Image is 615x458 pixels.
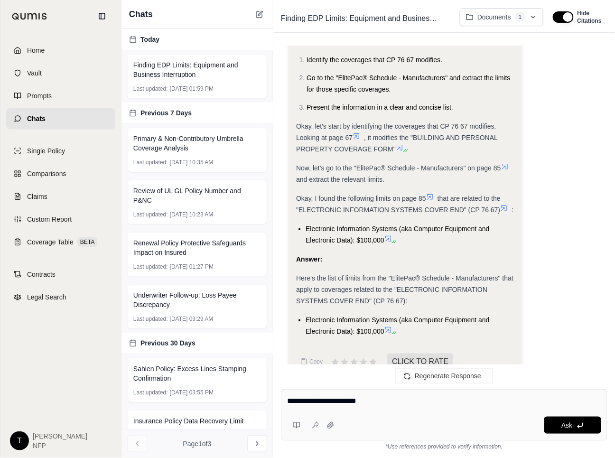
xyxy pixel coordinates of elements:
[254,9,265,20] button: New Chat
[296,255,322,263] strong: Answer:
[133,364,261,383] span: Sahlen Policy: Excess Lines Stamping Confirmation
[133,290,261,309] span: Underwriter Follow-up: Loss Payee Discrepancy
[12,13,47,20] img: Qumis Logo
[133,159,168,166] span: Last updated:
[140,338,196,348] span: Previous 30 Days
[170,85,214,93] span: [DATE] 01:59 PM
[27,192,47,201] span: Claims
[27,146,65,156] span: Single Policy
[296,195,501,214] span: that are related to the "ELECTRONIC INFORMATION SYSTEMS COVER END" (CP 76 67)
[129,8,153,21] span: Chats
[296,176,384,183] span: and extract the relevant limits.
[277,11,445,26] span: Finding EDP Limits: Equipment and Business Interruption
[27,169,66,178] span: Comparisons
[277,11,452,26] div: Edit Title
[133,134,261,153] span: Primary & Non-Contributory Umbrella Coverage Analysis
[512,206,513,214] span: :
[170,159,214,166] span: [DATE] 10:35 AM
[77,237,97,247] span: BETA
[296,122,496,141] span: Okay, let's start by identifying the coverages that CP 76 67 modifies. Looking at page 67
[27,46,45,55] span: Home
[309,358,323,365] span: Copy
[387,354,453,370] span: CLICK TO RATE
[306,225,490,244] span: Electronic Information Systems (aka Computer Equipment and Electronic Data): $100,000
[133,238,261,257] span: Renewal Policy Protective Safeguards Impact on Insured
[27,68,42,78] span: Vault
[281,441,607,450] div: *Use references provided to verify information.
[170,263,214,271] span: [DATE] 01:27 PM
[170,389,214,396] span: [DATE] 03:55 PM
[170,315,214,323] span: [DATE] 09:29 AM
[544,417,601,434] button: Ask
[27,237,74,247] span: Coverage Table
[415,372,481,380] span: Regenerate Response
[296,274,513,305] span: Here's the list of limits from the "ElitePac® Schedule - Manufacturers" that apply to coverages r...
[27,114,46,123] span: Chats
[33,431,87,441] span: [PERSON_NAME]
[10,431,29,450] div: T
[6,108,115,129] a: Chats
[477,12,511,22] span: Documents
[6,209,115,230] a: Custom Report
[460,8,543,26] button: Documents1
[140,35,159,44] span: Today
[6,232,115,252] a: Coverage TableBETA
[296,134,498,153] span: , it modifies the "BUILDING AND PERSONAL PROPERTY COVERAGE FORM"
[307,56,442,64] span: Identify the coverages that CP 76 67 modifies.
[27,215,72,224] span: Custom Report
[133,315,168,323] span: Last updated:
[6,264,115,285] a: Contracts
[140,108,192,118] span: Previous 7 Days
[6,186,115,207] a: Claims
[27,91,52,101] span: Prompts
[133,211,168,218] span: Last updated:
[296,164,501,172] span: Now, let's go to the "ElitePac® Schedule - Manufacturers" on page 85
[6,85,115,106] a: Prompts
[94,9,110,24] button: Collapse sidebar
[578,9,602,25] span: Hide Citations
[6,287,115,308] a: Legal Search
[6,140,115,161] a: Single Policy
[307,103,453,111] span: Present the information in a clear and concise list.
[170,211,214,218] span: [DATE] 10:23 AM
[183,439,212,449] span: Page 1 of 3
[307,74,511,93] span: Go to the "ElitePac® Schedule - Manufacturers" and extract the limits for those specific coverages.
[6,63,115,84] a: Vault
[133,416,244,426] span: Insurance Policy Data Recovery Limit
[306,316,490,335] span: Electronic Information Systems (aka Computer Equipment and Electronic Data): $100,000
[133,85,168,93] span: Last updated:
[395,368,493,383] button: Regenerate Response
[6,163,115,184] a: Comparisons
[133,263,168,271] span: Last updated:
[296,352,326,371] button: Copy
[27,270,56,279] span: Contracts
[133,60,261,79] span: Finding EDP Limits: Equipment and Business Interruption
[27,292,66,302] span: Legal Search
[561,421,572,429] span: Ask
[6,40,115,61] a: Home
[133,389,168,396] span: Last updated:
[133,186,261,205] span: Review of UL GL Policy Number and P&NC
[33,441,87,450] span: NFP
[296,195,426,202] span: Okay, I found the following limits on page 85
[515,12,526,22] span: 1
